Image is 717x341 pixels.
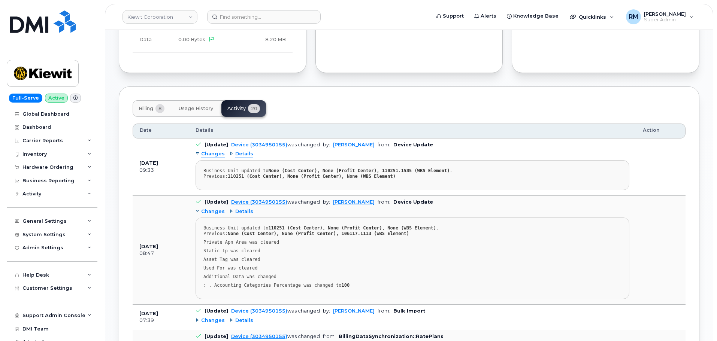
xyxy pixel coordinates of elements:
div: 07:39 [139,317,182,324]
a: Kiewit Corporation [122,10,197,24]
a: Support [431,9,469,24]
b: [DATE] [139,244,158,249]
div: Asset Tag was cleared [203,257,621,262]
span: from: [378,142,390,147]
th: Action [636,124,686,138]
strong: None (Cost Center), None (Profit Center), 106117.1113 (WBS Element) [228,231,409,236]
b: BillingDataSynchronization::RatePlans [339,334,444,339]
span: Knowledge Base [513,12,559,20]
a: [PERSON_NAME] [333,142,375,147]
a: [PERSON_NAME] [333,199,375,205]
a: Knowledge Base [502,9,564,24]
td: Data [133,28,164,52]
span: 8 [155,104,164,113]
div: Private Apn Area was cleared [203,240,621,245]
b: [DATE] [139,160,158,166]
div: was changed [231,199,320,205]
b: [Update] [205,142,228,147]
div: Static Ip was cleared [203,248,621,254]
span: Details [235,150,253,158]
div: : . Accounting Categories Percentage was changed to [203,283,621,288]
div: was changed [231,308,320,314]
span: RM [629,12,638,21]
span: Changes [201,150,225,158]
span: [PERSON_NAME] [644,11,686,17]
div: Additional Data was changed [203,274,621,280]
span: from: [323,334,336,339]
b: Bulk Import [393,308,425,314]
div: Business Unit updated to . Previous: [203,168,621,179]
span: Quicklinks [579,14,606,20]
span: from: [378,308,390,314]
span: Date [140,127,152,134]
iframe: Messenger Launcher [684,308,711,335]
a: Device (3034950155) [231,199,287,205]
b: Device Update [393,142,433,147]
span: Details [235,208,253,215]
span: Details [235,317,253,324]
a: Device (3034950155) [231,334,287,339]
div: 08:47 [139,250,182,257]
span: 0.00 Bytes [178,37,205,42]
strong: 100 [341,283,350,288]
b: [Update] [205,308,228,314]
span: Usage History [179,106,213,112]
a: [PERSON_NAME] [333,308,375,314]
a: Device (3034950155) [231,308,287,314]
strong: 110251 (Cost Center), None (Profit Center), None (WBS Element) [268,225,436,231]
a: Alerts [469,9,502,24]
div: was changed [231,334,320,339]
div: 09:33 [139,167,182,174]
div: Quicklinks [565,9,619,24]
input: Find something... [207,10,321,24]
strong: None (Cost Center), None (Profit Center), 110251.1585 (WBS Element) [268,168,450,173]
span: Support [443,12,464,20]
strong: 110251 (Cost Center), None (Profit Center), None (WBS Element) [228,174,396,179]
span: by: [323,142,330,147]
span: by: [323,308,330,314]
div: Rachel Miller [621,9,699,24]
b: [Update] [205,334,228,339]
span: Details [196,127,214,134]
span: Changes [201,317,225,324]
td: 8.20 MB [221,28,292,52]
b: [DATE] [139,311,158,316]
b: Device Update [393,199,433,205]
div: Used For was cleared [203,265,621,271]
span: Billing [139,106,153,112]
span: Changes [201,208,225,215]
span: Alerts [481,12,496,20]
a: Device (3034950155) [231,142,287,147]
span: Super Admin [644,17,686,23]
span: from: [378,199,390,205]
span: by: [323,199,330,205]
div: was changed [231,142,320,147]
div: Business Unit updated to . Previous: [203,225,621,237]
b: [Update] [205,199,228,205]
